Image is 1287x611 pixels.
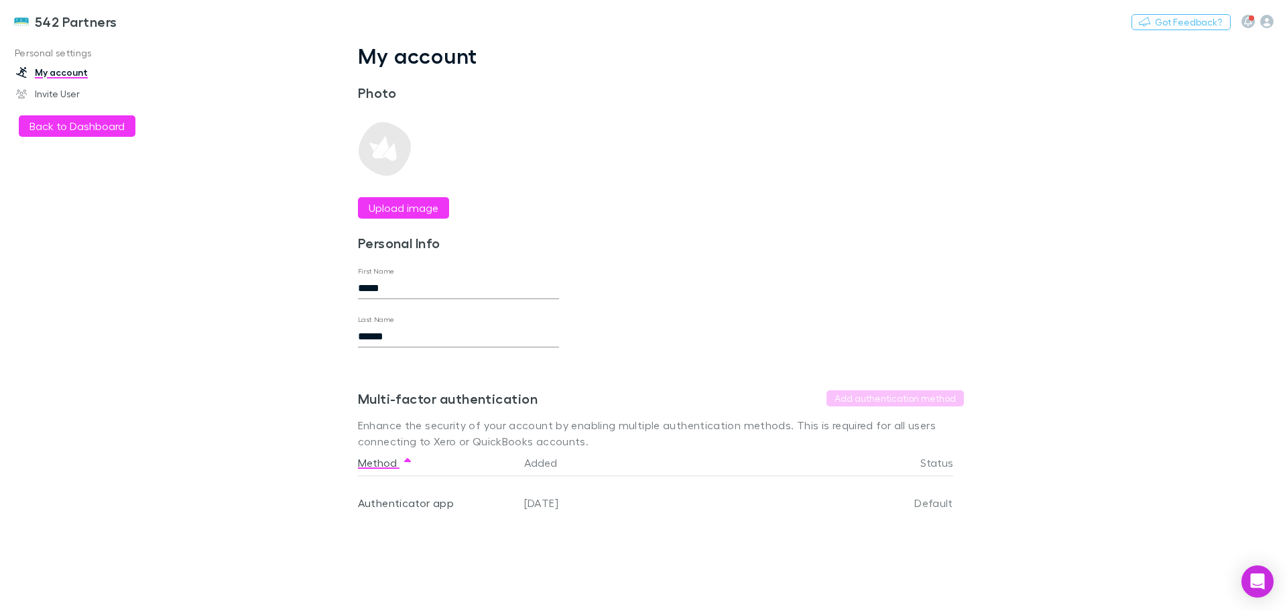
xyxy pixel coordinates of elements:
[358,43,964,68] h1: My account
[13,13,29,30] img: 542 Partners's Logo
[920,449,969,476] button: Status
[833,476,953,530] div: Default
[358,390,538,406] h3: Multi-factor authentication
[5,5,125,38] a: 542 Partners
[519,476,833,530] div: [DATE]
[3,62,181,83] a: My account
[3,83,181,105] a: Invite User
[369,200,438,216] label: Upload image
[1241,565,1274,598] div: Open Intercom Messenger
[19,115,135,137] button: Back to Dashboard
[358,85,559,101] h3: Photo
[358,449,413,476] button: Method
[358,235,559,251] h3: Personal Info
[358,197,449,219] button: Upload image
[358,476,513,530] div: Authenticator app
[3,45,181,62] p: Personal settings
[358,417,964,449] p: Enhance the security of your account by enabling multiple authentication methods. This is require...
[35,13,117,30] h3: 542 Partners
[1131,14,1231,30] button: Got Feedback?
[524,449,573,476] button: Added
[358,122,412,176] img: Preview
[358,315,395,325] label: Last Name
[358,266,395,276] label: First Name
[826,390,964,406] button: Add authentication method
